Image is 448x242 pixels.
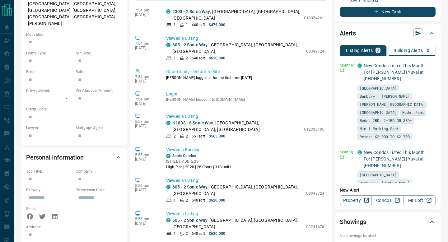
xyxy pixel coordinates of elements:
p: [DATE] [135,221,157,226]
a: 605 - 2 Sonic Way [172,184,208,189]
div: Personal Information [26,150,122,165]
p: 640 sqft [192,231,205,236]
p: 640 sqft [192,198,205,203]
p: Monthly [340,63,354,68]
p: Social: [26,206,72,212]
p: , [GEOGRAPHIC_DATA], [GEOGRAPHIC_DATA], [GEOGRAPHIC_DATA] [172,8,301,21]
div: condos.ca [166,185,170,189]
p: 2 [186,55,188,61]
p: 2 [186,198,188,203]
p: [DATE] [135,188,157,192]
p: New Alert: [340,187,436,193]
p: 651 sqft [192,133,205,139]
p: , [GEOGRAPHIC_DATA], [GEOGRAPHIC_DATA], [GEOGRAPHIC_DATA] [172,120,301,133]
p: Job Title: [26,169,72,174]
p: Min Size: [76,50,122,56]
span: Banbury | [PERSON_NAME] [360,180,410,186]
p: [DATE] [135,101,157,106]
p: 5:56 pm [135,184,157,188]
div: Showings [340,214,436,229]
p: Viewed a Listing [166,211,324,217]
p: 2 [174,133,176,139]
h2: Personal Information [26,152,84,162]
p: 5:56 pm [135,153,157,157]
p: 2 [186,133,188,139]
h2: Showings [340,217,366,227]
p: 5:56 pm [135,217,157,221]
p: C8349724 [306,49,324,54]
p: [DATE] [135,12,157,17]
p: Login [166,91,324,97]
p: C9241676 [306,224,324,230]
p: 1 [174,55,176,61]
p: 0 [427,48,429,53]
a: Mr.Loft [404,195,436,205]
p: $620,000 [209,231,225,236]
p: Home Type: [26,50,72,56]
button: New Task [340,7,436,17]
span: Min 1 Parking Spot [360,125,399,132]
a: 605 - 2 Sonic Way [172,218,208,223]
p: Possession Date: [76,187,122,193]
p: Monthly [340,149,354,155]
span: Mode: Rent [402,109,424,115]
p: 7:54 pm [135,41,157,46]
p: [STREET_ADDRESS] [166,159,231,164]
p: 7:54 pm [135,75,157,79]
p: 2 [377,48,379,53]
span: Banbury | [PERSON_NAME] [360,93,410,99]
p: C12074261 [304,15,324,21]
h2: Alerts [340,28,356,38]
a: Property [340,195,372,205]
p: 5:57 pm [135,119,157,124]
a: N1808 - 6 Sonic Way [172,120,213,125]
p: 1 [174,198,176,203]
p: Building Alerts [394,48,423,53]
p: Mortgage Agent: [76,125,122,131]
p: $620,000 [209,55,225,61]
a: 2303 - 2 Sonic Way [172,9,210,14]
p: Listing Alerts [346,48,373,53]
p: Viewed a Building [166,147,324,153]
p: Beds: [26,69,72,75]
p: 2 [186,231,188,236]
p: $565,000 [209,133,225,139]
p: Pre-Approved: [26,88,72,93]
div: Alerts [340,26,436,41]
a: New Condos Listed This Month For [PERSON_NAME] | Yuval at [PHONE_NUMBER] [364,150,425,168]
svg: Email [340,155,344,159]
span: [GEOGRAPHIC_DATA] [360,109,397,115]
a: 605 - 2 Sonic Way [172,42,208,47]
p: [DATE] [135,124,157,128]
p: 1 [174,231,176,236]
p: C8349724 [306,191,324,196]
span: [GEOGRAPHIC_DATA] [360,172,397,178]
a: Condos [371,195,404,205]
p: 7:54 pm [135,8,157,12]
span: [GEOGRAPHIC_DATA] [360,85,397,91]
p: [PERSON_NAME] logged in for the first time [DATE] [166,75,324,81]
p: Credit Score: [26,106,122,112]
div: condos.ca [357,63,362,68]
div: condos.ca [166,43,170,47]
p: [DATE] [135,46,157,50]
div: condos.ca [166,9,170,14]
p: No showings booked [340,233,436,239]
p: [DATE] [135,157,157,161]
span: [PERSON_NAME][GEOGRAPHIC_DATA] [360,101,425,107]
p: Baths: [76,69,122,75]
p: Viewed a Listing [166,113,324,120]
p: Address: [26,224,122,230]
span: Beds: 2BD, 2+1BD OR 3BD+ [360,117,412,123]
p: Lawyer: [26,125,72,131]
p: Viewed a Listing [166,35,324,42]
span: Price: $2,000 TO $2,700 [360,133,410,140]
p: , [GEOGRAPHIC_DATA], [GEOGRAPHIC_DATA], [GEOGRAPHIC_DATA] [172,217,303,230]
p: $620,000 [209,198,225,203]
p: Viewed a Listing [166,177,324,184]
p: , [GEOGRAPHIC_DATA], [GEOGRAPHIC_DATA], [GEOGRAPHIC_DATA] [172,42,303,55]
p: 1 [186,22,188,28]
svg: Email [340,68,344,72]
p: [PERSON_NAME] logged into [DOMAIN_NAME] [166,97,324,102]
p: $479,000 [209,22,225,28]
